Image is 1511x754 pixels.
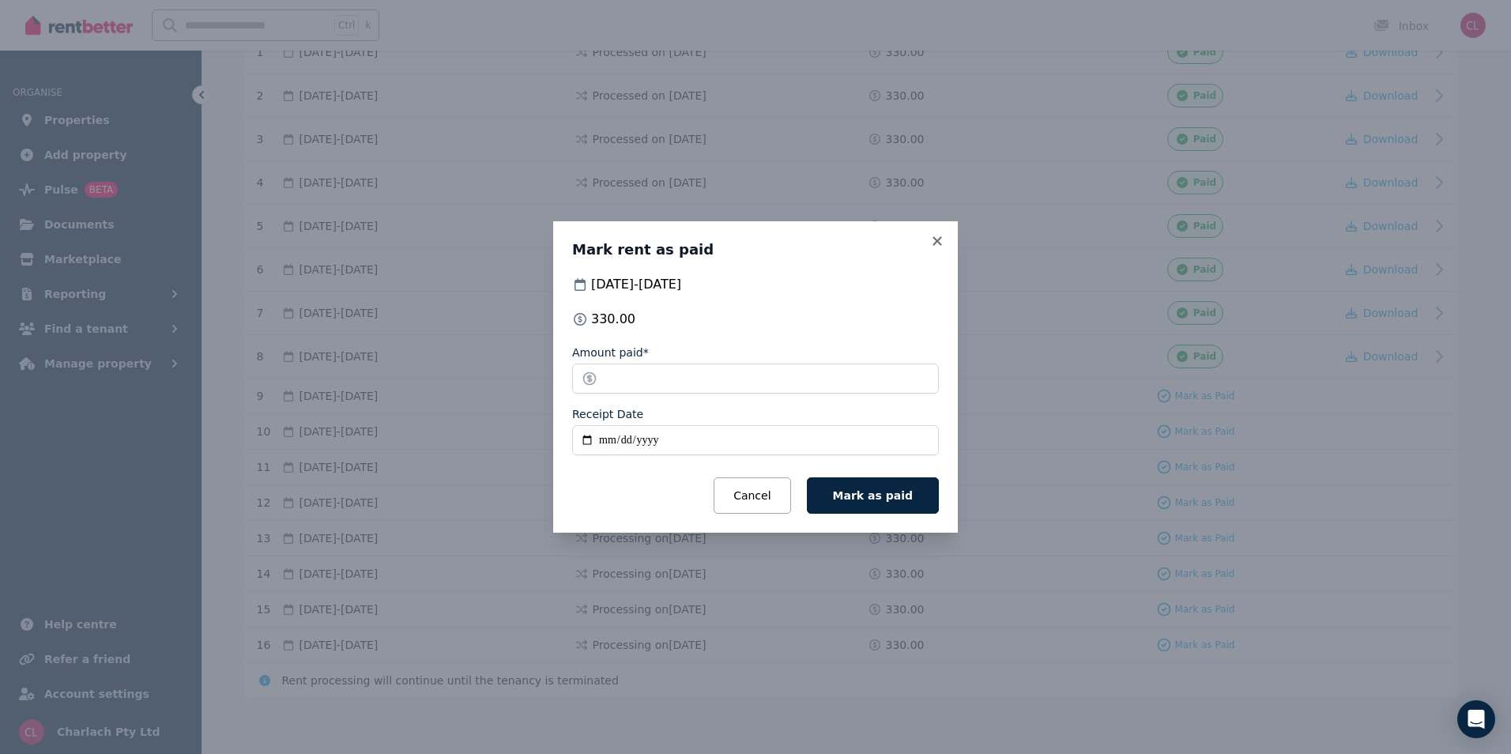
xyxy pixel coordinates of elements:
[591,310,635,329] span: 330.00
[833,489,913,502] span: Mark as paid
[572,406,643,422] label: Receipt Date
[572,240,939,259] h3: Mark rent as paid
[807,477,939,514] button: Mark as paid
[572,345,649,360] label: Amount paid*
[714,477,790,514] button: Cancel
[1457,700,1495,738] div: Open Intercom Messenger
[591,275,681,294] span: [DATE] - [DATE]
